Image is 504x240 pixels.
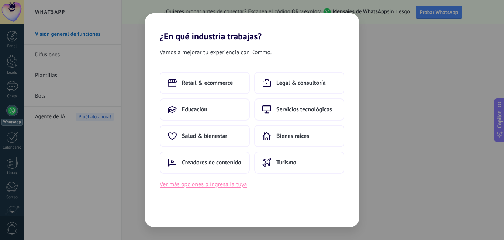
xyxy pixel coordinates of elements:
span: Salud & bienestar [182,132,227,140]
button: Legal & consultoría [254,72,344,94]
span: Turismo [276,159,296,166]
button: Educación [160,98,250,121]
span: Vamos a mejorar tu experiencia con Kommo. [160,48,272,57]
span: Bienes raíces [276,132,309,140]
span: Creadores de contenido [182,159,241,166]
button: Salud & bienestar [160,125,250,147]
span: Retail & ecommerce [182,79,233,87]
button: Ver más opciones o ingresa la tuya [160,180,247,189]
span: Educación [182,106,207,113]
span: Servicios tecnológicos [276,106,332,113]
button: Servicios tecnológicos [254,98,344,121]
button: Bienes raíces [254,125,344,147]
button: Creadores de contenido [160,152,250,174]
button: Turismo [254,152,344,174]
h2: ¿En qué industria trabajas? [145,13,359,42]
span: Legal & consultoría [276,79,326,87]
button: Retail & ecommerce [160,72,250,94]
